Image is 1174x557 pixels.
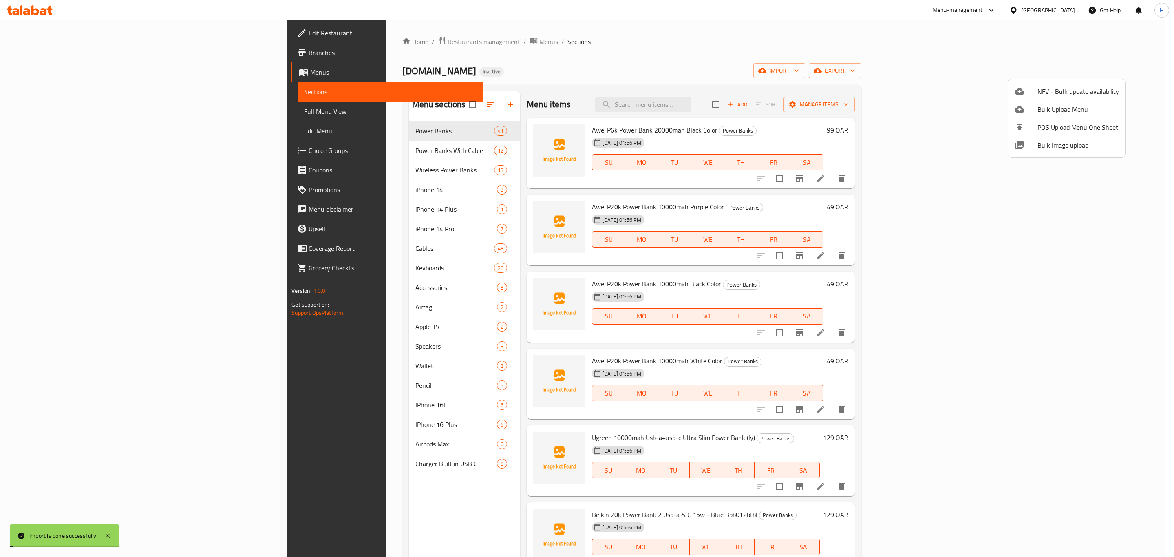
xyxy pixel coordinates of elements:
[1037,122,1119,132] span: POS Upload Menu One Sheet
[1037,86,1119,96] span: NFV - Bulk update availability
[1008,118,1125,136] li: POS Upload Menu One Sheet
[29,531,96,540] div: Import is done successfully
[1037,140,1119,150] span: Bulk Image upload
[1037,104,1119,114] span: Bulk Upload Menu
[1008,100,1125,118] li: Upload bulk menu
